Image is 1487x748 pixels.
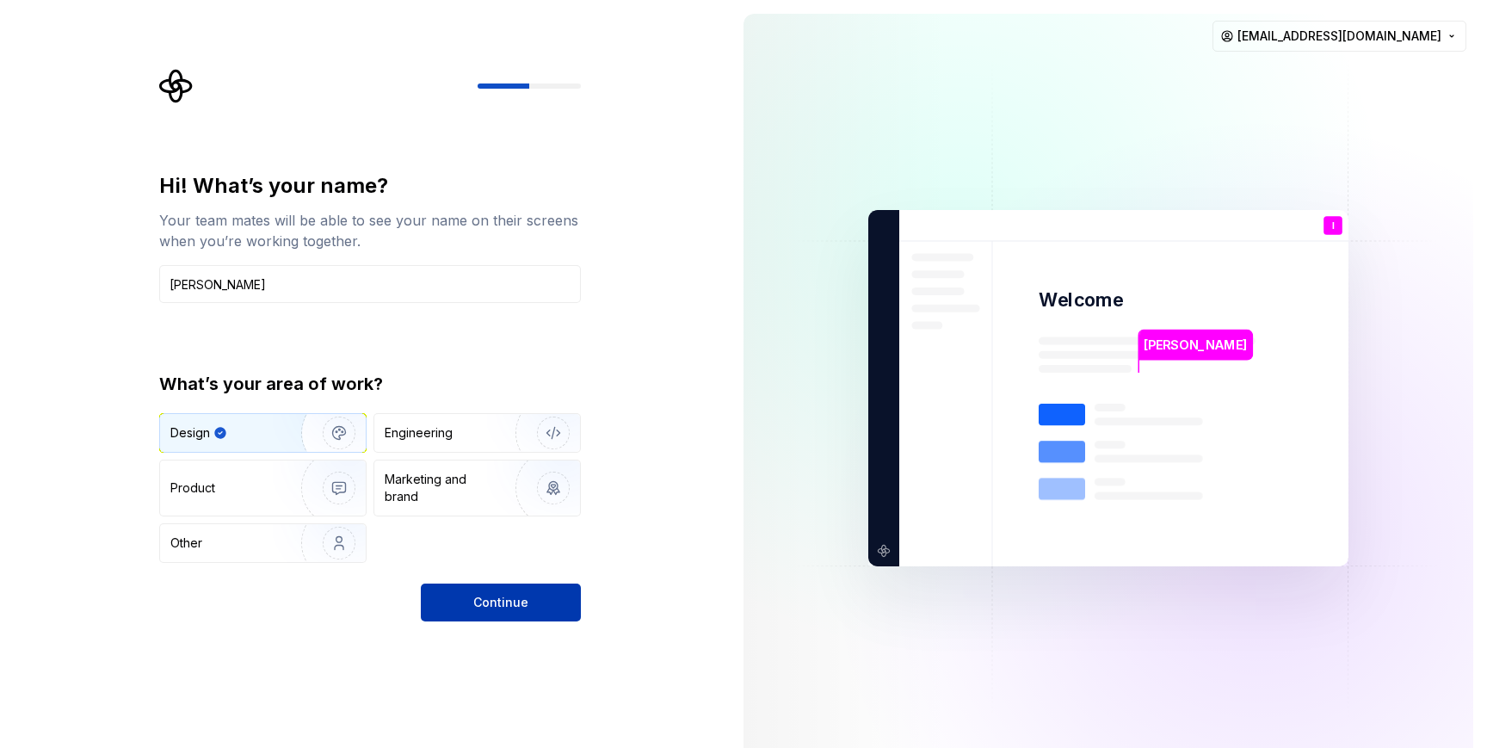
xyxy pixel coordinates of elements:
div: Hi! What’s your name? [159,172,581,200]
div: Design [170,424,210,442]
span: Continue [473,594,528,611]
input: Han Solo [159,265,581,303]
p: [PERSON_NAME] [1144,336,1247,355]
button: [EMAIL_ADDRESS][DOMAIN_NAME] [1212,21,1466,52]
p: I [1332,221,1335,231]
div: Other [170,535,202,552]
div: Engineering [385,424,453,442]
svg: Supernova Logo [159,69,194,103]
button: Continue [421,584,581,621]
div: Product [170,479,215,497]
p: Welcome [1039,287,1123,312]
span: [EMAIL_ADDRESS][DOMAIN_NAME] [1237,28,1441,45]
div: What’s your area of work? [159,372,581,396]
div: Marketing and brand [385,471,501,505]
div: Your team mates will be able to see your name on their screens when you’re working together. [159,210,581,251]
